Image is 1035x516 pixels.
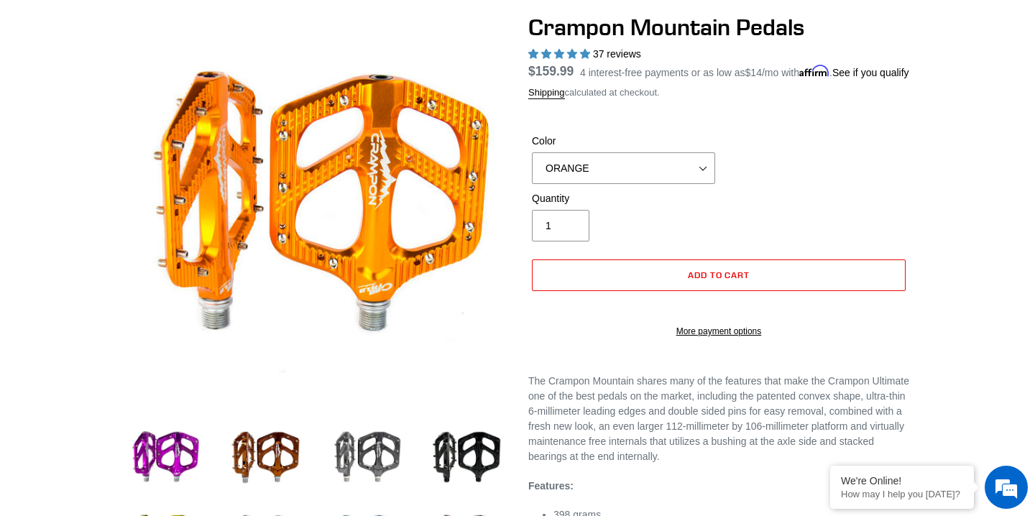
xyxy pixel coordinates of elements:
div: We're Online! [841,475,963,487]
h1: Crampon Mountain Pedals [528,14,909,41]
button: Add to cart [532,259,906,291]
p: How may I help you today? [841,489,963,499]
span: Add to cart [688,269,750,280]
p: 4 interest-free payments or as low as /mo with . [580,62,909,80]
span: 4.97 stars [528,48,593,60]
textarea: Type your message and hit 'Enter' [7,354,274,405]
div: Minimize live chat window [236,7,270,42]
span: 37 reviews [593,48,641,60]
div: Chat with us now [96,80,263,99]
label: Color [532,134,715,149]
img: Load image into Gallery viewer, purple [126,418,205,497]
a: Shipping [528,87,565,99]
label: Quantity [532,191,715,206]
img: Load image into Gallery viewer, stealth [428,418,507,497]
span: $14 [745,67,762,78]
a: More payment options [532,325,906,338]
span: $159.99 [528,64,574,78]
div: Navigation go back [16,79,37,101]
div: calculated at checkout. [528,86,909,100]
span: We're online! [83,162,198,307]
img: Load image into Gallery viewer, bronze [226,418,305,497]
img: Load image into Gallery viewer, grey [327,418,406,497]
strong: Features: [528,480,574,492]
span: Affirm [799,65,829,77]
img: d_696896380_company_1647369064580_696896380 [46,72,82,108]
p: The Crampon Mountain shares many of the features that make the Crampon Ultimate one of the best p... [528,374,909,464]
a: See if you qualify - Learn more about Affirm Financing (opens in modal) [832,67,909,78]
